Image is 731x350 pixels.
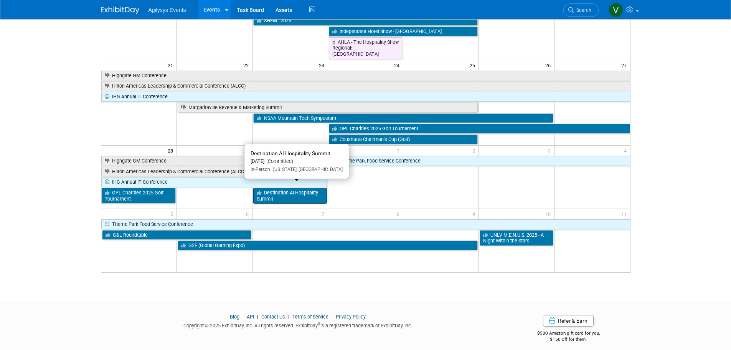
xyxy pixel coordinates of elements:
a: UNLV M.E.N.U.S. 2025 - A Night Within the Stars [480,230,553,246]
span: 26 [545,60,554,70]
span: In-Person [251,167,270,172]
span: 11 [620,209,630,219]
span: 5 [170,209,177,219]
a: NSAA Mountain Tech Symposium [253,113,553,123]
a: Coushatta Chairman’s Cup (Golf) [329,134,478,144]
a: SHFM - 2025 [253,16,478,26]
span: 10 [545,209,554,219]
span: 24 [393,60,403,70]
a: Refer & Earn [543,315,594,327]
div: [DATE] [251,158,343,165]
a: G&L Roundtable [102,230,251,240]
span: Agilysys Events [149,7,186,13]
span: (Committed) [264,158,293,164]
span: 1 [396,146,403,155]
a: G2E (Global Gaming Expo) [178,241,478,250]
div: $500 Amazon gift card for you, [507,325,630,343]
span: 3 [547,146,554,155]
a: OPL Charities 2025 Golf Tournament [101,188,176,204]
span: | [255,314,260,320]
a: Highgate GM Conference [101,71,630,81]
a: Privacy Policy [336,314,366,320]
span: | [286,314,291,320]
span: Search [574,7,591,13]
span: 2 [472,146,479,155]
img: ExhibitDay [101,7,139,14]
a: Hilton Americas Leadership & Commercial Conference (ALCC) [101,81,630,91]
a: Search [563,3,599,17]
span: Destination AI Hospitality Summit [251,150,330,156]
span: 9 [472,209,479,219]
span: [US_STATE], [GEOGRAPHIC_DATA] [270,167,343,172]
span: 28 [167,146,177,155]
span: | [330,314,335,320]
span: 6 [245,209,252,219]
span: 8 [396,209,403,219]
a: Destination AI Hospitality Summit [253,188,327,204]
sup: ® [318,322,320,326]
span: 25 [469,60,479,70]
span: 29 [243,146,252,155]
span: 27 [620,60,630,70]
a: Hilton Americas Leadership & Commercial Conference (ALCC) [101,167,327,177]
span: 4 [623,146,630,155]
a: Blog [230,314,239,320]
a: AHLA - The Hospitality Show Regional: [GEOGRAPHIC_DATA] [329,37,403,59]
a: IHG Annual IT Conference [101,92,630,102]
span: 22 [243,60,252,70]
a: Terms of Service [292,314,328,320]
a: API [247,314,254,320]
a: IHG Annual IT Conference [101,177,327,187]
a: Contact Us [261,314,285,320]
img: Vaitiare Munoz [609,3,623,17]
span: 23 [318,60,328,70]
a: OPL Charities 2025 Golf Tournament [329,124,630,134]
span: | [241,314,246,320]
div: Copyright © 2025 ExhibitDay, Inc. All rights reserved. ExhibitDay is a registered trademark of Ex... [101,320,495,329]
div: $150 off for them. [507,336,630,343]
a: Highgate GM Conference [101,156,327,166]
a: Theme Park Food Service Conference [101,219,630,229]
a: Theme Park Food Service Conference [329,156,630,166]
a: Independent Hotel Show - [GEOGRAPHIC_DATA] [329,27,478,36]
a: Margaritaville Revenue & Marketing Summit [178,103,478,113]
span: 7 [321,209,328,219]
span: 21 [167,60,177,70]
